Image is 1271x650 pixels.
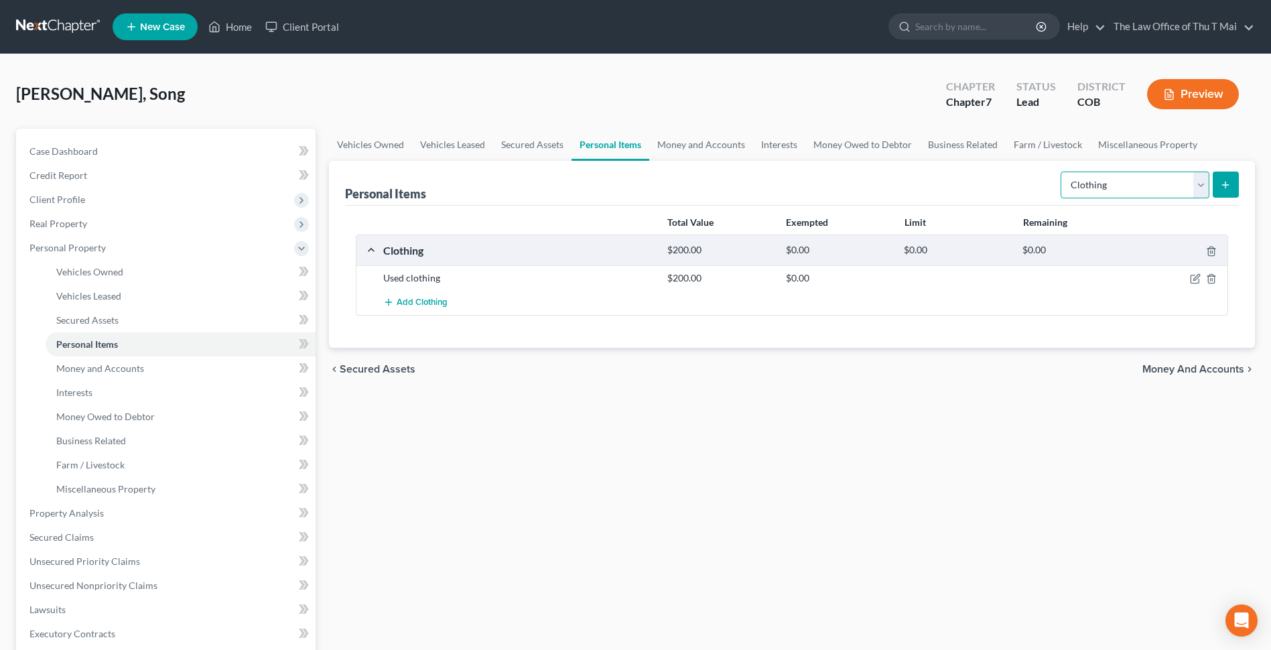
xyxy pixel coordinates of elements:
span: Property Analysis [29,507,104,519]
button: Add Clothing [383,290,448,315]
span: Farm / Livestock [56,459,125,470]
span: Executory Contracts [29,628,115,639]
a: The Law Office of Thu T Mai [1107,15,1254,39]
a: Interests [46,381,316,405]
span: Unsecured Nonpriority Claims [29,580,157,591]
div: Open Intercom Messenger [1225,604,1258,637]
div: $0.00 [779,271,898,285]
div: Chapter [946,94,995,110]
strong: Exempted [786,216,828,228]
a: Vehicles Leased [412,129,493,161]
a: Client Portal [259,15,346,39]
span: Secured Claims [29,531,94,543]
strong: Total Value [667,216,714,228]
span: [PERSON_NAME], Song [16,84,185,103]
a: Farm / Livestock [1006,129,1090,161]
input: Search by name... [915,14,1038,39]
a: Business Related [46,429,316,453]
div: District [1077,79,1126,94]
a: Vehicles Leased [46,284,316,308]
div: Clothing [377,243,661,257]
span: Money and Accounts [1142,364,1244,375]
span: Credit Report [29,170,87,181]
span: Interests [56,387,92,398]
a: Money and Accounts [649,129,753,161]
span: Business Related [56,435,126,446]
span: Personal Property [29,242,106,253]
button: Preview [1147,79,1239,109]
a: Miscellaneous Property [1090,129,1205,161]
a: Property Analysis [19,501,316,525]
span: Vehicles Leased [56,290,121,302]
div: Chapter [946,79,995,94]
button: chevron_left Secured Assets [329,364,415,375]
div: $0.00 [779,244,898,257]
a: Help [1061,15,1106,39]
strong: Limit [905,216,926,228]
div: COB [1077,94,1126,110]
span: 7 [986,95,992,108]
span: Vehicles Owned [56,266,123,277]
div: Used clothing [377,271,661,285]
a: Money Owed to Debtor [805,129,920,161]
i: chevron_left [329,364,340,375]
div: Lead [1016,94,1056,110]
a: Vehicles Owned [329,129,412,161]
a: Lawsuits [19,598,316,622]
button: Money and Accounts chevron_right [1142,364,1255,375]
div: $200.00 [661,271,779,285]
strong: Remaining [1023,216,1067,228]
div: $0.00 [897,244,1016,257]
i: chevron_right [1244,364,1255,375]
span: Lawsuits [29,604,66,615]
a: Credit Report [19,164,316,188]
span: Miscellaneous Property [56,483,155,495]
div: Status [1016,79,1056,94]
a: Money and Accounts [46,356,316,381]
a: Secured Assets [46,308,316,332]
a: Unsecured Nonpriority Claims [19,574,316,598]
span: Case Dashboard [29,145,98,157]
span: Personal Items [56,338,118,350]
a: Miscellaneous Property [46,477,316,501]
span: Real Property [29,218,87,229]
a: Home [202,15,259,39]
a: Secured Assets [493,129,572,161]
span: Secured Assets [340,364,415,375]
a: Vehicles Owned [46,260,316,284]
a: Personal Items [46,332,316,356]
div: $200.00 [661,244,779,257]
div: Personal Items [345,186,426,202]
span: Money Owed to Debtor [56,411,155,422]
a: Personal Items [572,129,649,161]
a: Business Related [920,129,1006,161]
span: Client Profile [29,194,85,205]
a: Interests [753,129,805,161]
a: Secured Claims [19,525,316,549]
a: Unsecured Priority Claims [19,549,316,574]
span: Add Clothing [397,298,448,308]
a: Money Owed to Debtor [46,405,316,429]
a: Case Dashboard [19,139,316,164]
span: Unsecured Priority Claims [29,556,140,567]
span: Money and Accounts [56,363,144,374]
a: Farm / Livestock [46,453,316,477]
span: Secured Assets [56,314,119,326]
a: Executory Contracts [19,622,316,646]
div: $0.00 [1016,244,1134,257]
span: New Case [140,22,185,32]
